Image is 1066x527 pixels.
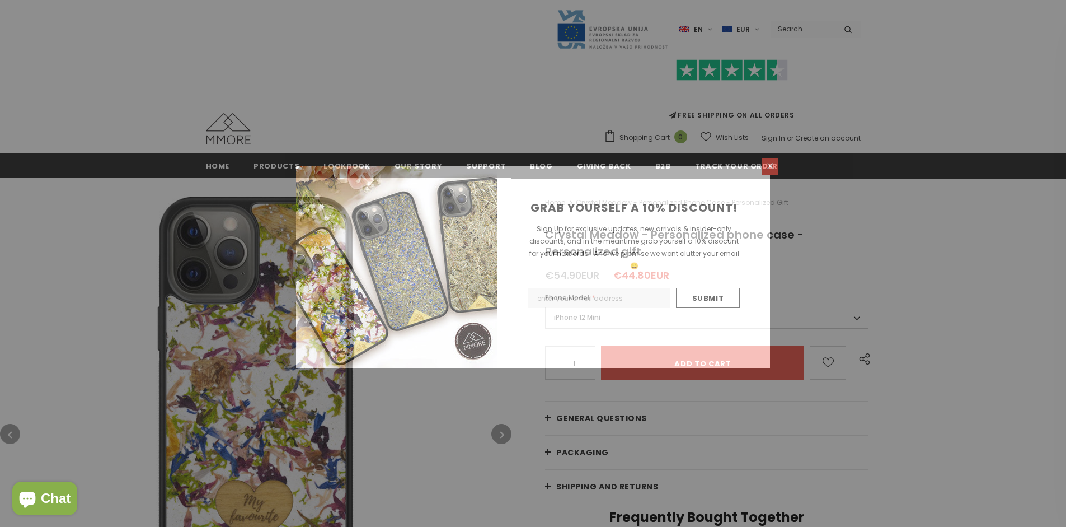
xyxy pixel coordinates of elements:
[762,158,778,175] a: Close
[9,482,81,518] inbox-online-store-chat: Shopify online store chat
[530,200,738,216] span: GRAB YOURSELF A 10% DISCOUNT!
[529,224,739,271] span: Sign Up for exclusive updates, new arrivals & insider-only discounts, and in the meantime grab yo...
[676,288,740,308] input: Submit
[528,288,670,308] input: Email Address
